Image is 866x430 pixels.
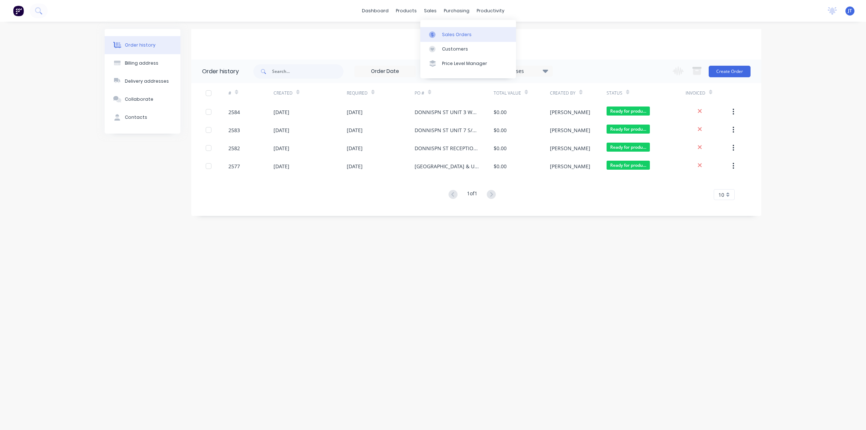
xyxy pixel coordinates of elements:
[442,46,468,52] div: Customers
[415,126,479,134] div: DONNISPN ST UNIT 7 S/W & [GEOGRAPHIC_DATA]
[347,83,415,103] div: Required
[494,108,507,116] div: $0.00
[358,5,392,16] a: dashboard
[105,36,180,54] button: Order history
[274,162,289,170] div: [DATE]
[494,162,507,170] div: $0.00
[442,60,487,67] div: Price Level Manager
[415,83,494,103] div: PO #
[686,90,705,96] div: Invoiced
[228,90,231,96] div: #
[494,126,507,134] div: $0.00
[347,144,363,152] div: [DATE]
[467,190,477,200] div: 1 of 1
[125,114,147,121] div: Contacts
[440,5,473,16] div: purchasing
[228,126,240,134] div: 2583
[709,66,751,77] button: Create Order
[420,27,516,42] a: Sales Orders
[355,66,415,77] input: Order Date
[415,144,479,152] div: DONNISPN ST RECEPTION UNIT 2 & UNIT N/E CORNER
[415,90,424,96] div: PO #
[228,162,240,170] div: 2577
[125,60,158,66] div: Billing address
[274,90,293,96] div: Created
[274,126,289,134] div: [DATE]
[492,67,552,75] div: 18 Statuses
[607,90,622,96] div: Status
[347,126,363,134] div: [DATE]
[550,126,590,134] div: [PERSON_NAME]
[550,83,606,103] div: Created By
[105,90,180,108] button: Collaborate
[494,144,507,152] div: $0.00
[274,144,289,152] div: [DATE]
[274,108,289,116] div: [DATE]
[420,5,440,16] div: sales
[550,144,590,152] div: [PERSON_NAME]
[607,107,650,116] span: Ready for produ...
[607,161,650,170] span: Ready for produ...
[228,108,240,116] div: 2584
[105,54,180,72] button: Billing address
[473,5,508,16] div: productivity
[272,64,344,79] input: Search...
[347,90,368,96] div: Required
[228,83,274,103] div: #
[420,42,516,56] a: Customers
[202,67,239,76] div: Order history
[347,162,363,170] div: [DATE]
[228,144,240,152] div: 2582
[125,78,169,84] div: Delivery addresses
[420,56,516,71] a: Price Level Manager
[494,90,521,96] div: Total Value
[347,108,363,116] div: [DATE]
[686,83,731,103] div: Invoiced
[442,31,472,38] div: Sales Orders
[550,108,590,116] div: [PERSON_NAME]
[415,108,479,116] div: DONNISPN ST UNIT 3 WEST & UNIT 8 [GEOGRAPHIC_DATA]
[392,5,420,16] div: products
[274,83,347,103] div: Created
[13,5,24,16] img: Factory
[718,191,724,199] span: 10
[607,125,650,134] span: Ready for produ...
[848,8,852,14] span: JT
[105,108,180,126] button: Contacts
[494,83,550,103] div: Total Value
[550,162,590,170] div: [PERSON_NAME]
[415,162,479,170] div: [GEOGRAPHIC_DATA] & UNIT 5 EAST CORNER SITE MEASURES
[125,96,153,103] div: Collaborate
[607,83,686,103] div: Status
[125,42,156,48] div: Order history
[607,143,650,152] span: Ready for produ...
[550,90,576,96] div: Created By
[105,72,180,90] button: Delivery addresses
